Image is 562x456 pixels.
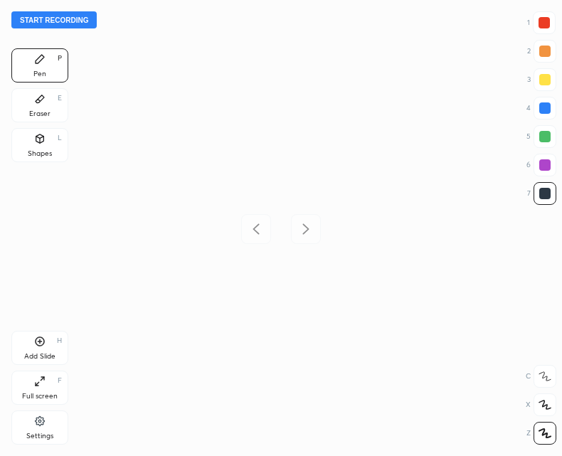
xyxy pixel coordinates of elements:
[526,365,556,388] div: C
[24,353,55,360] div: Add Slide
[526,154,556,176] div: 6
[33,70,46,78] div: Pen
[527,68,556,91] div: 3
[527,40,556,63] div: 2
[11,11,97,28] button: Start recording
[58,134,62,142] div: L
[526,125,556,148] div: 5
[22,393,58,400] div: Full screen
[29,110,51,117] div: Eraser
[527,11,556,34] div: 1
[526,97,556,120] div: 4
[527,182,556,205] div: 7
[58,55,62,62] div: P
[57,337,62,344] div: H
[58,377,62,384] div: F
[28,150,52,157] div: Shapes
[26,433,53,440] div: Settings
[526,393,556,416] div: X
[526,422,556,445] div: Z
[58,95,62,102] div: E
